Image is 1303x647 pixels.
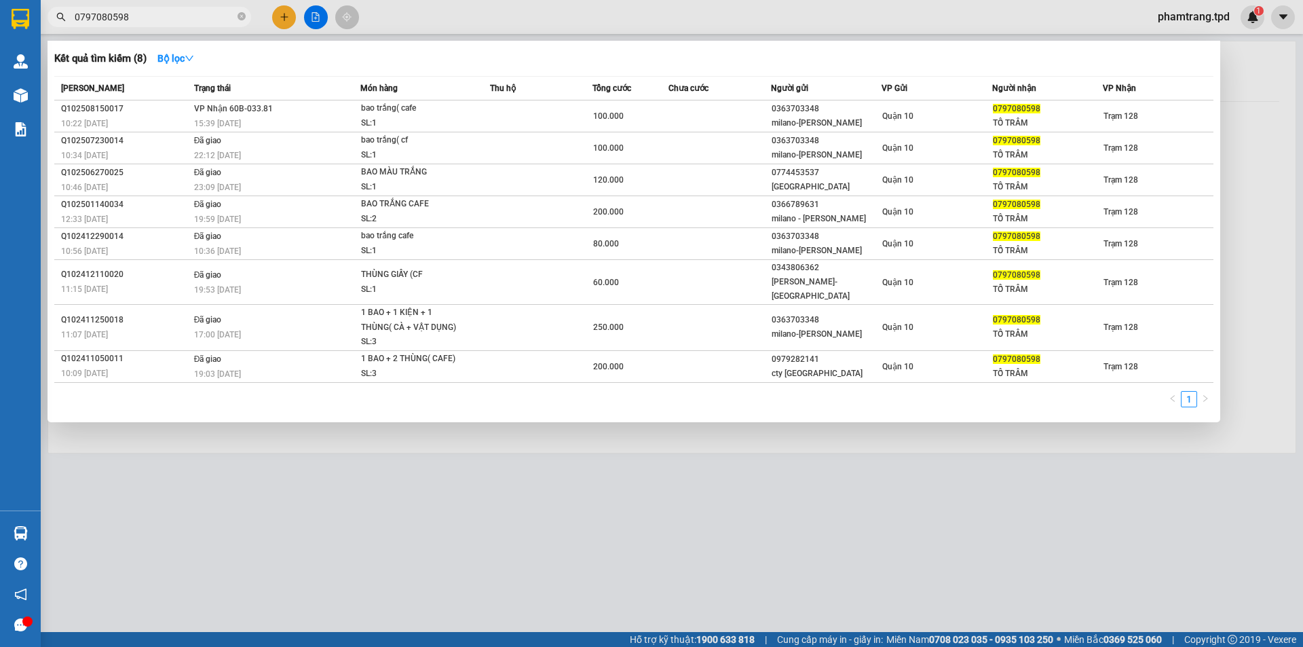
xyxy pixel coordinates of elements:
[194,119,241,128] span: 15:39 [DATE]
[61,215,108,224] span: 12:33 [DATE]
[1103,239,1138,248] span: Trạm 128
[39,98,116,109] span: TỐ TRÂM CMND:
[147,48,205,69] button: Bộ lọcdown
[194,200,222,209] span: Đã giao
[1181,391,1197,407] li: 1
[194,104,273,113] span: VP Nhận 60B-033.81
[61,166,190,180] div: Q102506270025
[993,148,1102,162] div: TỐ TRÂM
[992,84,1036,93] span: Người nhận
[58,17,146,32] strong: CTY XE KHÁCH
[56,12,66,22] span: search
[361,148,463,163] div: SL: 1
[1103,322,1138,332] span: Trạm 128
[361,133,463,148] div: bao trắng( cf
[993,244,1102,258] div: TỐ TRÂM
[61,330,108,339] span: 11:07 [DATE]
[360,84,398,93] span: Món hàng
[882,239,913,248] span: Quận 10
[882,362,913,371] span: Quận 10
[24,6,96,17] span: Q102508150017
[993,367,1102,381] div: TỐ TRÂM
[993,232,1040,241] span: 0797080598
[39,60,145,75] span: PHIẾU GIAO HÀNG
[993,354,1040,364] span: 0797080598
[993,270,1040,280] span: 0797080598
[772,352,881,367] div: 0979282141
[993,200,1040,209] span: 0797080598
[194,168,222,177] span: Đã giao
[61,352,190,366] div: Q102411050011
[1182,392,1196,407] a: 1
[361,180,463,195] div: SL: 1
[54,52,147,66] h3: Kết quả tìm kiếm ( 8 )
[194,369,241,379] span: 19:03 [DATE]
[772,229,881,244] div: 0363703348
[61,198,190,212] div: Q102501140034
[993,315,1040,325] span: 0797080598
[361,212,463,227] div: SL: 2
[772,212,881,226] div: milano - [PERSON_NAME]
[14,88,28,103] img: warehouse-icon
[361,229,463,244] div: bao trắng cafe
[772,166,881,180] div: 0774453537
[1165,391,1181,407] li: Previous Page
[361,306,463,335] div: 1 BAO + 1 KIỆN + 1 THÙNG( CÀ + VẬT DỤNG)
[61,284,108,294] span: 11:15 [DATE]
[490,84,516,93] span: Thu hộ
[593,278,619,287] span: 60.000
[14,54,28,69] img: warehouse-icon
[61,151,108,160] span: 10:34 [DATE]
[194,270,222,280] span: Đã giao
[592,84,631,93] span: Tổng cước
[1197,391,1213,407] button: right
[61,313,190,327] div: Q102411250018
[361,244,463,259] div: SL: 1
[361,101,463,116] div: bao trắng( cafe
[238,12,246,20] span: close-circle
[772,134,881,148] div: 0363703348
[31,88,170,98] span: milano-[PERSON_NAME] CMND:
[772,180,881,194] div: [GEOGRAPHIC_DATA]
[772,198,881,212] div: 0366789631
[194,315,222,325] span: Đã giao
[772,244,881,258] div: milano-[PERSON_NAME]
[993,282,1102,297] div: TỐ TRÂM
[772,275,881,303] div: [PERSON_NAME]-[GEOGRAPHIC_DATA]
[61,267,190,282] div: Q102412110020
[882,207,913,217] span: Quận 10
[4,34,102,49] strong: THIÊN PHÁT ĐẠT
[4,98,116,109] strong: N.nhận:
[1103,84,1136,93] span: VP Nhận
[882,278,913,287] span: Quận 10
[1169,394,1177,403] span: left
[593,239,619,248] span: 80.000
[993,327,1102,341] div: TỐ TRÂM
[361,335,463,350] div: SL: 3
[77,49,131,60] span: 0907696988
[194,354,222,364] span: Đã giao
[882,143,913,153] span: Quận 10
[238,11,246,24] span: close-circle
[361,116,463,131] div: SL: 1
[194,183,241,192] span: 23:09 [DATE]
[194,232,222,241] span: Đã giao
[14,122,28,136] img: solution-icon
[772,327,881,341] div: milano-[PERSON_NAME]
[61,119,108,128] span: 10:22 [DATE]
[361,282,463,297] div: SL: 1
[882,175,913,185] span: Quận 10
[993,116,1102,130] div: TỐ TRÂM
[1201,394,1209,403] span: right
[361,197,463,212] div: BAO TRẮNG CAFE
[1103,207,1138,217] span: Trạm 128
[194,246,241,256] span: 10:36 [DATE]
[61,102,190,116] div: Q102508150017
[993,104,1040,113] span: 0797080598
[194,330,241,339] span: 17:00 [DATE]
[194,84,231,93] span: Trạng thái
[194,215,241,224] span: 19:59 [DATE]
[151,6,180,17] span: [DATE]
[593,207,624,217] span: 200.000
[593,111,624,121] span: 100.000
